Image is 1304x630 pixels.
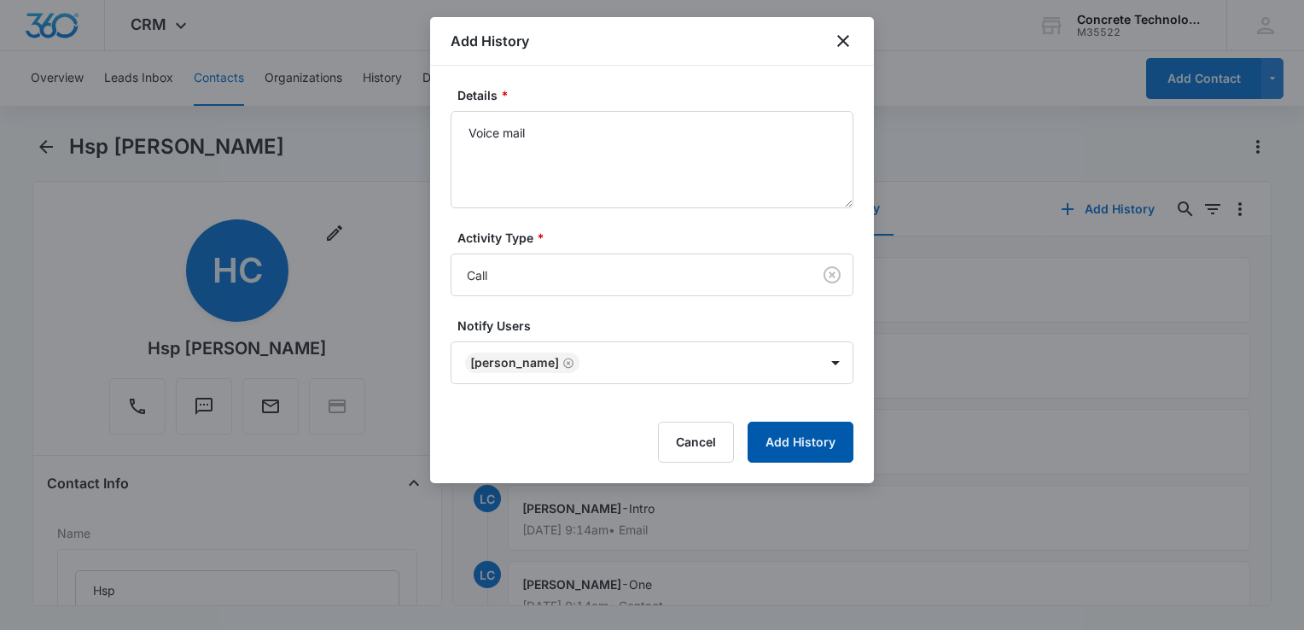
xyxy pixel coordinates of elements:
[457,317,860,335] label: Notify Users
[833,31,853,51] button: close
[559,357,574,369] div: Remove Larry Cutsinger
[818,261,846,289] button: Clear
[457,86,860,104] label: Details
[457,229,860,247] label: Activity Type
[748,422,853,463] button: Add History
[451,111,853,208] textarea: Voice mail
[451,31,529,51] h1: Add History
[470,357,559,369] div: [PERSON_NAME]
[658,422,734,463] button: Cancel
